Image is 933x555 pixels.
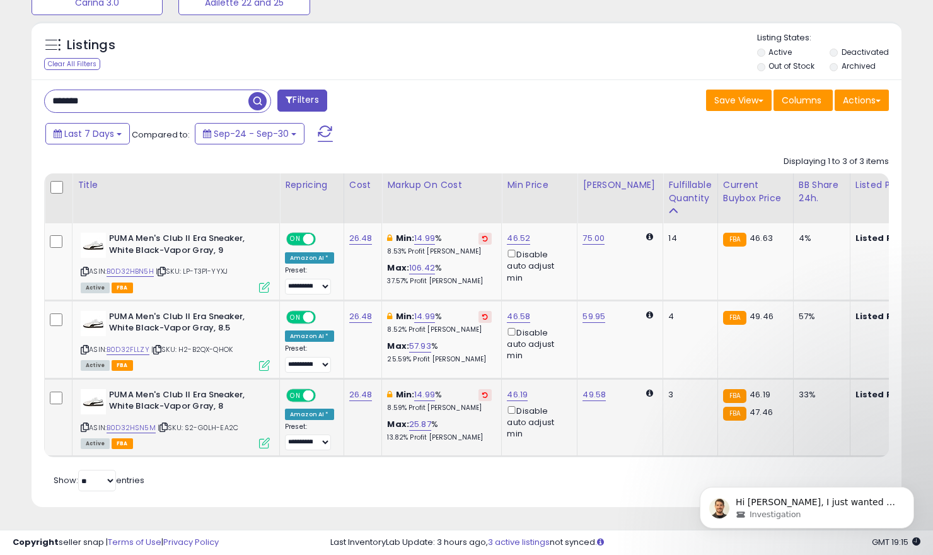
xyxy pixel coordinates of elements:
span: OFF [314,234,334,245]
b: Listed Price: [855,389,913,400]
div: ASIN: [81,389,270,448]
p: 25.59% Profit [PERSON_NAME] [387,355,492,364]
span: 46.63 [750,232,773,244]
div: Preset: [285,266,334,295]
div: % [387,389,492,412]
div: % [387,233,492,256]
a: 14.99 [414,232,435,245]
span: Investigation [69,49,120,60]
b: Max: [387,262,409,274]
span: ON [287,312,303,322]
div: 4 [668,311,707,322]
span: Last 7 Days [64,127,114,140]
div: 3 [668,389,707,400]
p: Listing States: [757,32,901,44]
b: PUMA Men's Club II Era Sneaker, White Black-Vapor Gray, 8.5 [109,311,262,337]
img: 31P6VQT+pyL._SL40_.jpg [81,233,106,258]
h5: Listings [67,37,115,54]
span: ON [287,234,303,245]
span: Show: entries [54,474,144,486]
div: % [387,262,492,286]
small: FBA [723,389,746,403]
span: OFF [314,312,334,322]
div: Last InventoryLab Update: 3 hours ago, not synced. [330,537,920,549]
div: ASIN: [81,311,270,370]
span: Compared to: [132,129,190,141]
div: ASIN: [81,233,270,291]
a: 25.87 [409,418,431,431]
div: Repricing [285,178,339,192]
span: Sep-24 - Sep-30 [214,127,289,140]
div: 57% [799,311,840,322]
button: Last 7 Days [45,123,130,144]
small: FBA [723,407,746,421]
small: FBA [723,233,746,247]
label: Out of Stock [768,61,814,71]
img: 31P6VQT+pyL._SL40_.jpg [81,389,106,414]
span: 49.46 [750,310,774,322]
div: BB Share 24h. [799,178,845,205]
img: 31P6VQT+pyL._SL40_.jpg [81,311,106,336]
div: Displaying 1 to 3 of 3 items [784,156,889,168]
p: 37.57% Profit [PERSON_NAME] [387,277,492,286]
span: 47.46 [750,406,773,418]
b: Listed Price: [855,310,913,322]
span: FBA [112,360,133,371]
div: Min Price [507,178,572,192]
a: B0D32HBN5H [107,266,154,277]
a: 3 active listings [488,536,550,548]
a: 57.93 [409,340,431,353]
span: All listings currently available for purchase on Amazon [81,438,110,449]
div: Markup on Cost [387,178,496,192]
div: Disable auto adjust min [507,325,567,362]
a: 75.00 [582,232,605,245]
div: % [387,311,492,334]
span: FBA [112,438,133,449]
div: Amazon AI * [285,330,334,342]
span: All listings currently available for purchase on Amazon [81,283,110,293]
a: Privacy Policy [163,536,219,548]
b: Max: [387,418,409,430]
div: Amazon AI * [285,409,334,420]
div: Disable auto adjust min [507,404,567,440]
label: Archived [842,61,876,71]
div: Disable auto adjust min [507,247,567,284]
span: ON [287,390,303,400]
a: B0D32FLLZY [107,344,149,355]
a: 106.42 [409,262,435,274]
div: Preset: [285,423,334,451]
a: 14.99 [414,389,435,401]
b: Max: [387,340,409,352]
div: 4% [799,233,840,244]
span: OFF [314,390,334,400]
small: FBA [723,311,746,325]
span: FBA [112,283,133,293]
div: [PERSON_NAME] [582,178,658,192]
button: Sep-24 - Sep-30 [195,123,304,144]
button: Filters [277,90,327,112]
a: 59.95 [582,310,605,323]
a: 46.58 [507,310,530,323]
div: 33% [799,389,840,400]
div: seller snap | | [13,537,219,549]
p: 8.53% Profit [PERSON_NAME] [387,247,492,256]
div: Title [78,178,274,192]
span: | SKU: LP-T3P1-YYXJ [156,266,228,276]
a: 46.19 [507,389,528,401]
label: Deactivated [842,47,889,57]
b: Listed Price: [855,232,913,244]
a: 26.48 [349,232,373,245]
a: 14.99 [414,310,435,323]
b: Min: [396,310,415,322]
p: 8.52% Profit [PERSON_NAME] [387,325,492,334]
a: 46.52 [507,232,530,245]
span: | SKU: H2-B2QX-QHOK [151,344,233,354]
a: 26.48 [349,310,373,323]
span: Hi [PERSON_NAME], I just wanted to let you know that the issue is resolved. Thank you for your pa... [55,37,214,97]
iframe: Intercom notifications message [681,460,933,549]
div: % [387,419,492,442]
b: PUMA Men's Club II Era Sneaker, White Black-Vapor Gray, 9 [109,233,262,259]
span: Columns [782,94,821,107]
